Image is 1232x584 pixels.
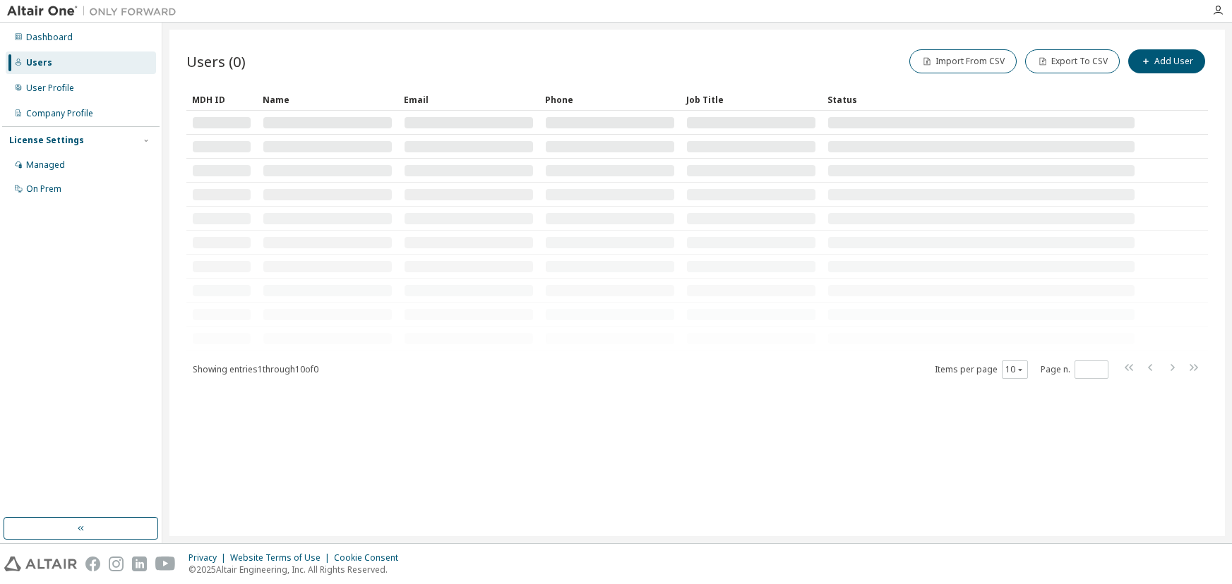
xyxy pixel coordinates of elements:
[827,88,1135,111] div: Status
[193,363,318,375] span: Showing entries 1 through 10 of 0
[9,135,84,146] div: License Settings
[26,32,73,43] div: Dashboard
[155,556,176,571] img: youtube.svg
[1025,49,1120,73] button: Export To CSV
[189,552,230,564] div: Privacy
[26,108,93,119] div: Company Profile
[26,83,74,94] div: User Profile
[192,88,251,111] div: MDH ID
[26,57,52,68] div: Users
[263,88,393,111] div: Name
[132,556,147,571] img: linkedin.svg
[109,556,124,571] img: instagram.svg
[334,552,407,564] div: Cookie Consent
[1041,360,1108,379] span: Page n.
[26,159,65,171] div: Managed
[26,183,61,195] div: On Prem
[1128,49,1205,73] button: Add User
[404,88,534,111] div: Email
[4,556,77,571] img: altair_logo.svg
[186,51,246,71] span: Users (0)
[686,88,816,111] div: Job Title
[1005,364,1024,375] button: 10
[230,552,334,564] div: Website Terms of Use
[909,49,1017,73] button: Import From CSV
[85,556,100,571] img: facebook.svg
[545,88,675,111] div: Phone
[7,4,184,18] img: Altair One
[935,360,1028,379] span: Items per page
[189,564,407,576] p: © 2025 Altair Engineering, Inc. All Rights Reserved.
